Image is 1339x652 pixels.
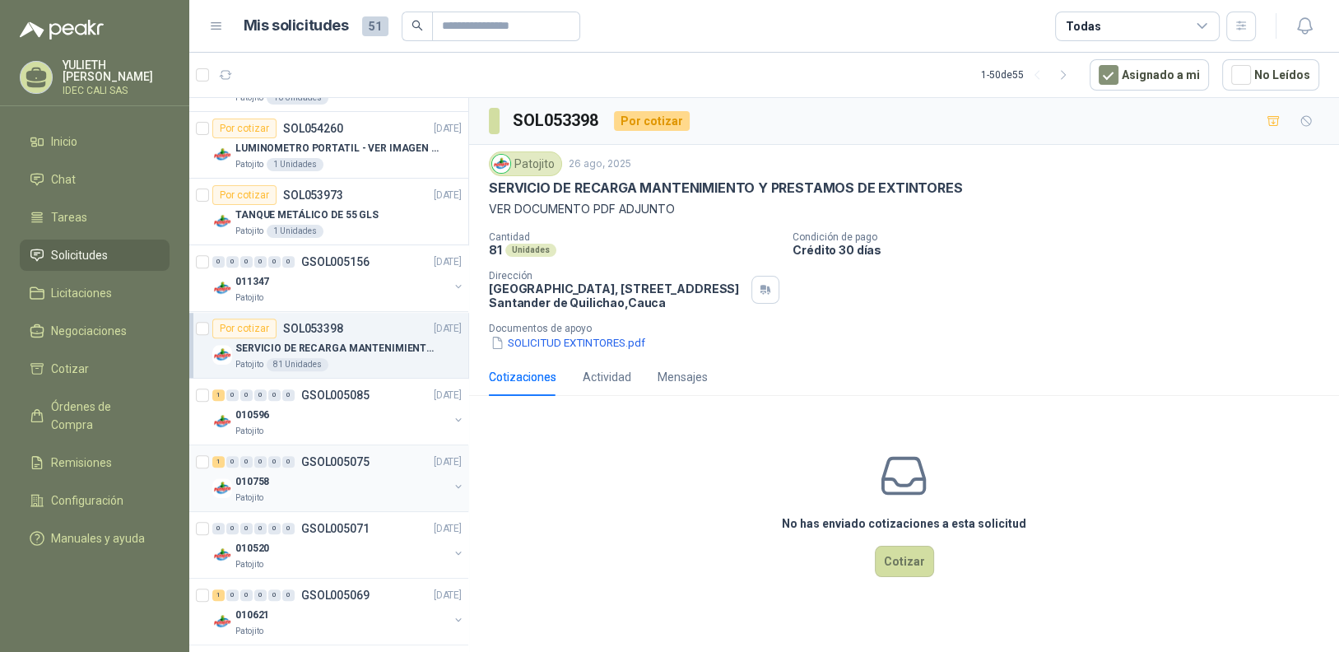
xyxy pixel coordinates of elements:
a: Manuales y ayuda [20,523,170,554]
div: 0 [268,523,281,534]
a: 1 0 0 0 0 0 GSOL005085[DATE] Company Logo010596Patojito [212,385,465,438]
div: 0 [268,456,281,468]
a: Chat [20,164,170,195]
p: [DATE] [434,188,462,203]
div: 1 [212,389,225,401]
img: Company Logo [212,545,232,565]
p: SOL053973 [283,189,343,201]
a: 1 0 0 0 0 0 GSOL005069[DATE] Company Logo010621Patojito [212,585,465,638]
span: Tareas [51,208,87,226]
div: 1 Unidades [267,225,323,238]
p: [GEOGRAPHIC_DATA], [STREET_ADDRESS] Santander de Quilichao , Cauca [489,282,745,310]
span: Remisiones [51,454,112,472]
h3: SOL053398 [513,108,601,133]
a: Licitaciones [20,277,170,309]
p: Documentos de apoyo [489,323,1332,334]
div: 0 [240,256,253,268]
p: [DATE] [434,454,462,470]
span: Órdenes de Compra [51,398,154,434]
div: 0 [240,523,253,534]
div: Cotizaciones [489,368,556,386]
p: 010596 [235,407,269,423]
p: Patojito [235,158,263,171]
p: Patojito [235,558,263,571]
span: Solicitudes [51,246,108,264]
a: Cotizar [20,353,170,384]
div: 0 [282,589,295,601]
div: 0 [268,589,281,601]
p: Crédito 30 días [793,243,1332,257]
span: Licitaciones [51,284,112,302]
a: Por cotizarSOL053973[DATE] Company LogoTANQUE METÁLICO DE 55 GLSPatojito1 Unidades [189,179,468,245]
div: 0 [282,523,295,534]
p: Patojito [235,625,263,638]
a: 1 0 0 0 0 0 GSOL005075[DATE] Company Logo010758Patojito [212,452,465,505]
div: 1 [212,589,225,601]
div: Mensajes [658,368,708,386]
span: Configuración [51,491,123,510]
div: 0 [254,589,267,601]
div: 1 [212,456,225,468]
button: No Leídos [1222,59,1319,91]
p: [DATE] [434,321,462,337]
p: 81 [489,243,502,257]
div: 0 [268,256,281,268]
p: [DATE] [434,254,462,270]
p: [DATE] [434,388,462,403]
div: 1 - 50 de 55 [981,62,1076,88]
p: Patojito [235,225,263,238]
div: Unidades [505,244,556,257]
h3: No has enviado cotizaciones a esta solicitud [782,515,1026,533]
p: Patojito [235,491,263,505]
p: GSOL005069 [301,589,370,601]
img: Company Logo [212,478,232,498]
p: Cantidad [489,231,779,243]
div: 0 [268,389,281,401]
span: Inicio [51,133,77,151]
a: 0 0 0 0 0 0 GSOL005071[DATE] Company Logo010520Patojito [212,519,465,571]
p: 26 ago, 2025 [569,156,631,172]
a: Por cotizarSOL054260[DATE] Company LogoLUMINOMETRO PORTATIL - VER IMAGEN ADJUNTAPatojito1 Unidades [189,112,468,179]
div: 10 Unidades [267,91,328,105]
p: IDEC CALI SAS [63,86,170,95]
img: Company Logo [212,278,232,298]
div: 0 [254,456,267,468]
div: 0 [254,256,267,268]
span: Manuales y ayuda [51,529,145,547]
p: Patojito [235,291,263,305]
div: Todas [1066,17,1100,35]
p: Condición de pago [793,231,1332,243]
p: [DATE] [434,521,462,537]
div: Por cotizar [614,111,690,131]
span: 51 [362,16,388,36]
div: 0 [240,389,253,401]
div: 0 [226,589,239,601]
span: Negociaciones [51,322,127,340]
div: 0 [226,256,239,268]
img: Company Logo [212,212,232,231]
p: SERVICIO DE RECARGA MANTENIMIENTO Y PRESTAMOS DE EXTINTORES [235,341,440,356]
p: SOL054260 [283,123,343,134]
div: 0 [240,589,253,601]
p: 010758 [235,474,269,490]
span: search [411,20,423,31]
p: GSOL005156 [301,256,370,268]
a: Inicio [20,126,170,157]
div: 0 [226,523,239,534]
div: 0 [212,523,225,534]
div: 0 [282,256,295,268]
a: Solicitudes [20,240,170,271]
p: [DATE] [434,121,462,137]
div: 0 [240,456,253,468]
p: GSOL005075 [301,456,370,468]
h1: Mis solicitudes [244,14,349,38]
img: Company Logo [212,145,232,165]
p: Patojito [235,91,263,105]
button: SOLICITUD EXTINTORES.pdf [489,334,647,352]
a: Configuración [20,485,170,516]
p: 010520 [235,541,269,557]
p: YULIETH [PERSON_NAME] [63,59,170,82]
a: Tareas [20,202,170,233]
p: Patojito [235,425,263,438]
img: Logo peakr [20,20,104,40]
